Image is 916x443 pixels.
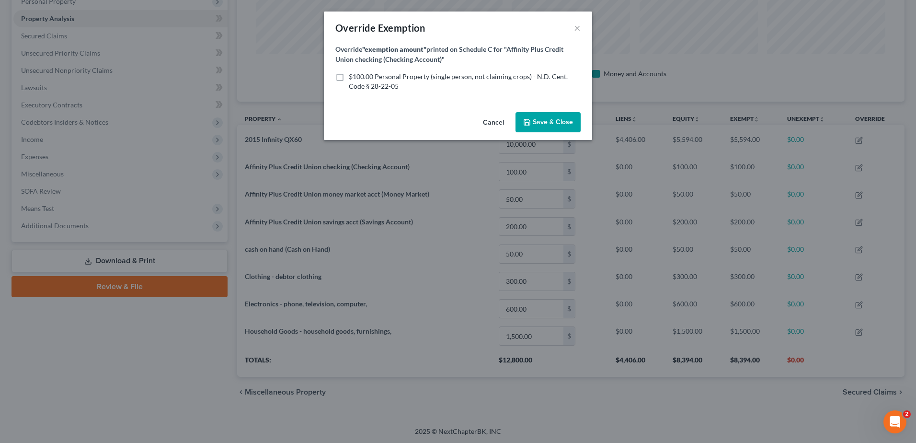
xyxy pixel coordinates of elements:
[335,21,425,35] div: Override Exemption
[533,118,573,126] span: Save & Close
[349,72,568,90] span: $100.00 Personal Property (single person, not claiming crops) - N.D. Cent. Code § 28-22-05
[883,410,906,433] iframe: Intercom live chat
[574,22,581,34] button: ×
[335,44,581,64] label: Override printed on Schedule C for "Affinity Plus Credit Union checking (Checking Account)"
[475,113,512,132] button: Cancel
[515,112,581,132] button: Save & Close
[903,410,911,418] span: 2
[362,45,426,53] strong: "exemption amount"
